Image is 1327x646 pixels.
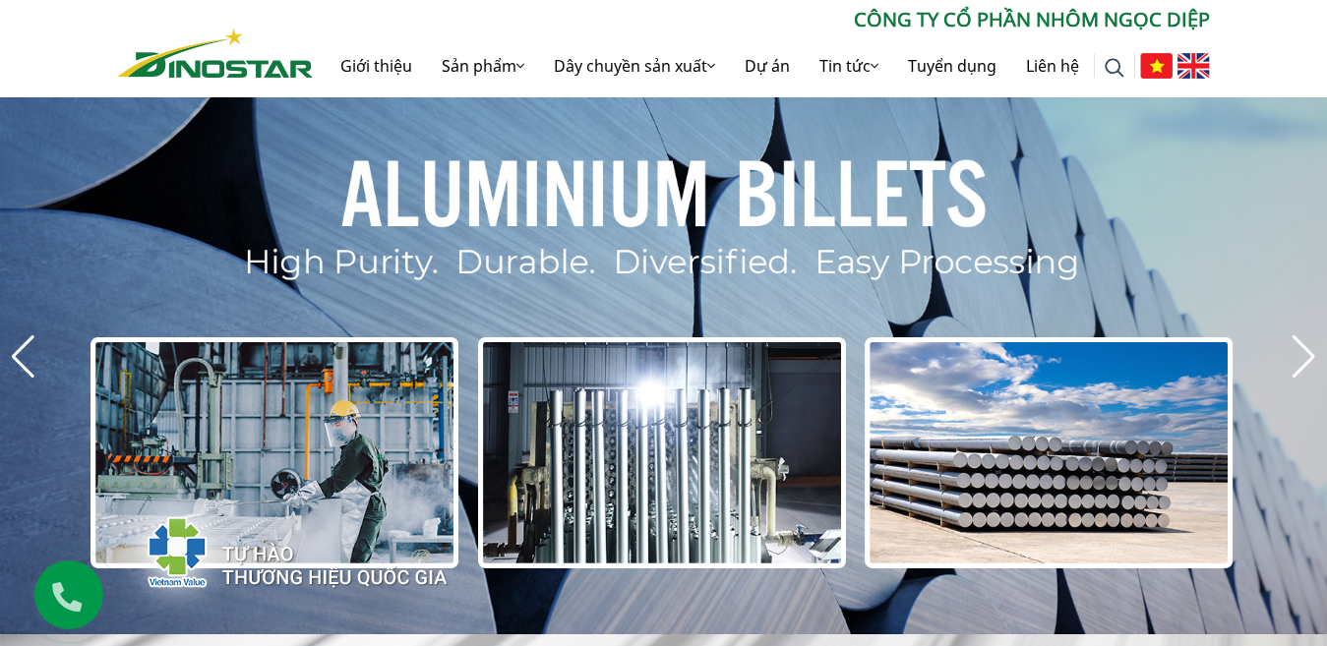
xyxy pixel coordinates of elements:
[1140,53,1173,79] img: Tiếng Việt
[313,5,1210,34] p: CÔNG TY CỔ PHẦN NHÔM NGỌC DIỆP
[730,34,805,97] a: Dự án
[427,34,539,97] a: Sản phẩm
[10,335,36,379] div: Previous slide
[1291,335,1317,379] div: Next slide
[893,34,1011,97] a: Tuyển dụng
[1105,58,1124,78] img: search
[1011,34,1094,97] a: Liên hệ
[326,34,427,97] a: Giới thiệu
[118,25,313,77] a: Nhôm Dinostar
[539,34,730,97] a: Dây chuyền sản xuất
[805,34,893,97] a: Tin tức
[1177,53,1210,79] img: English
[118,29,313,78] img: Nhôm Dinostar
[89,481,451,615] img: thqg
